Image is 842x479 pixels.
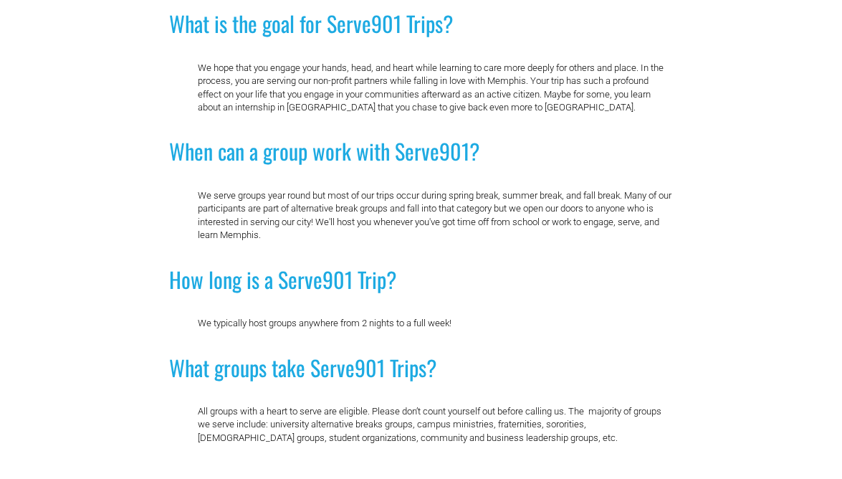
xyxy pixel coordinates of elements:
h2: How long is a Serve901 Trip? [169,265,672,294]
p: All groups with a heart to serve are eligible. Please don’t count yourself out before calling us.... [198,405,672,445]
p: We serve groups year round but most of our trips occur during spring break, summer break, and fal... [198,189,672,242]
h2: When can a group work with Serve901? [169,137,672,166]
p: We hope that you engage your hands, head, and heart while learning to care more deeply for others... [198,62,672,115]
h2: What groups take Serve901 Trips? [169,354,672,382]
h2: What is the goal for Serve901 Trips? [169,9,672,38]
p: We typically host groups anywhere from 2 nights to a full week! [198,317,672,330]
